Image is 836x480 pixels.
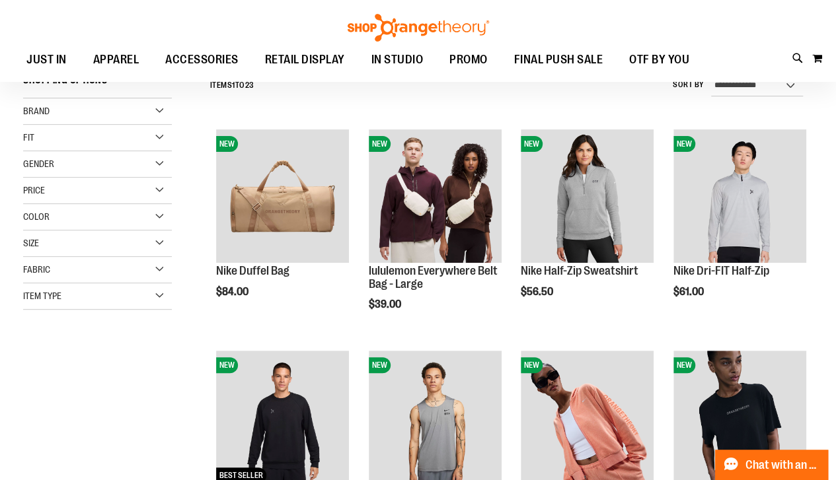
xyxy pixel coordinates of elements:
img: lululemon Everywhere Belt Bag - Large [369,129,502,262]
span: NEW [369,357,391,373]
span: NEW [673,357,695,373]
span: NEW [216,136,238,152]
span: Gender [23,158,54,169]
div: product [209,123,356,331]
span: Price [23,185,45,195]
span: ACCESSORIES [165,45,239,75]
span: JUST IN [26,45,67,75]
a: Nike Duffel Bag [216,264,289,277]
span: OTF BY YOU [629,45,689,75]
span: 23 [245,81,254,90]
img: Shop Orangetheory [346,14,491,42]
span: APPAREL [93,45,139,75]
span: PROMO [449,45,488,75]
label: Sort By [673,79,704,90]
span: Brand [23,106,50,116]
button: Chat with an Expert [715,450,829,480]
strong: Shopping Options [23,69,172,98]
div: product [667,123,813,331]
span: NEW [521,357,543,373]
a: lululemon Everywhere Belt Bag - Large [369,264,498,291]
span: RETAIL DISPLAY [265,45,345,75]
h2: Items to [210,75,254,96]
span: NEW [216,357,238,373]
img: Nike Dri-FIT Half-Zip [673,129,806,262]
span: 1 [232,81,235,90]
a: Nike Half-Zip SweatshirtNEW [521,129,654,264]
a: Nike Dri-FIT Half-ZipNEW [673,129,806,264]
span: NEW [521,136,543,152]
div: product [514,123,660,331]
span: Item Type [23,291,61,301]
span: Fabric [23,264,50,275]
span: $61.00 [673,286,706,298]
span: $84.00 [216,286,250,298]
a: Nike Half-Zip Sweatshirt [521,264,638,277]
span: Color [23,211,50,222]
span: Fit [23,132,34,143]
a: lululemon Everywhere Belt Bag - LargeNEW [369,129,502,264]
span: NEW [369,136,391,152]
span: Size [23,238,39,248]
span: $56.50 [521,286,555,298]
span: $39.00 [369,298,403,310]
a: Nike Duffel BagNEW [216,129,349,264]
div: product [362,123,508,344]
span: IN STUDIO [371,45,424,75]
a: Nike Dri-FIT Half-Zip [673,264,769,277]
span: Chat with an Expert [745,459,820,471]
span: FINAL PUSH SALE [514,45,603,75]
span: NEW [673,136,695,152]
img: Nike Half-Zip Sweatshirt [521,129,654,262]
img: Nike Duffel Bag [216,129,349,262]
